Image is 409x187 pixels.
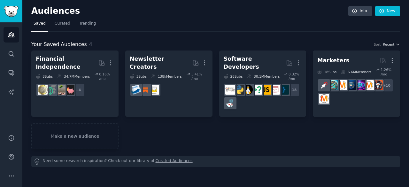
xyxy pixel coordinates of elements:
[31,19,48,32] a: Saved
[225,85,235,95] img: learnpython
[261,85,271,95] img: javascript
[341,67,371,76] div: 6.6M Members
[151,72,182,81] div: 138k Members
[79,21,96,27] span: Trending
[219,51,306,117] a: Software Developers26Subs30.1MMembers0.32% /mo+18programmingwebdevjavascriptcscareerquestionslinu...
[224,72,243,81] div: 26 Sub s
[337,80,347,90] img: DigitalMarketing
[373,80,383,90] img: socialmedia
[52,19,73,32] a: Curated
[380,79,393,92] div: + 10
[381,67,396,76] div: 1.26 % /mo
[47,85,57,95] img: FinancialPlanning
[252,85,262,95] img: cscareerquestions
[140,85,150,95] img: Substack
[77,19,98,32] a: Trending
[156,158,193,165] a: Curated Audiences
[191,72,208,81] div: 3.41 % /mo
[374,42,381,47] div: Sort
[279,85,289,95] img: programming
[234,85,244,95] img: Python
[364,80,374,90] img: marketing
[72,83,85,97] div: + 4
[243,85,253,95] img: linux
[375,6,400,17] a: New
[31,6,348,16] h2: Audiences
[31,41,87,49] span: Your Saved Audiences
[57,72,90,81] div: 34.7M Members
[247,72,280,81] div: 30.1M Members
[313,51,400,117] a: Marketers18Subs6.6MMembers1.26% /mo+10socialmediamarketingSEOdigital_marketingDigitalMarketingAff...
[286,83,300,97] div: + 18
[125,51,212,117] a: Newsletter Creators3Subs138kMembers3.41% /moNewslettersSubstackEmailmarketing
[348,6,372,17] a: Info
[65,85,74,95] img: fatFIRE
[225,98,235,108] img: reactjs
[346,80,356,90] img: digital_marketing
[289,72,302,81] div: 0.32 % /mo
[317,67,336,76] div: 18 Sub s
[99,72,114,81] div: 0.16 % /mo
[328,80,338,90] img: Affiliatemarketing
[36,72,53,81] div: 8 Sub s
[319,94,329,104] img: advertising
[55,21,70,27] span: Curated
[38,85,48,95] img: UKPersonalFinance
[317,57,349,65] div: Marketers
[34,21,46,27] span: Saved
[131,85,141,95] img: Emailmarketing
[270,85,280,95] img: webdev
[130,72,147,81] div: 3 Sub s
[130,55,192,71] div: Newsletter Creators
[355,80,365,90] img: SEO
[224,55,286,71] div: Software Developers
[31,123,119,149] a: Make a new audience
[383,42,400,47] button: Recent
[383,42,394,47] span: Recent
[31,156,400,167] div: Need some research inspiration? Check out our library of
[4,6,19,17] img: GummySearch logo
[149,85,159,95] img: Newsletters
[89,41,92,47] span: 4
[56,85,66,95] img: Fire
[31,51,119,117] a: Financial Independence8Subs34.7MMembers0.16% /mo+4fatFIREFireFinancialPlanningUKPersonalFinance
[319,80,329,90] img: PPC
[36,55,98,71] div: Financial Independence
